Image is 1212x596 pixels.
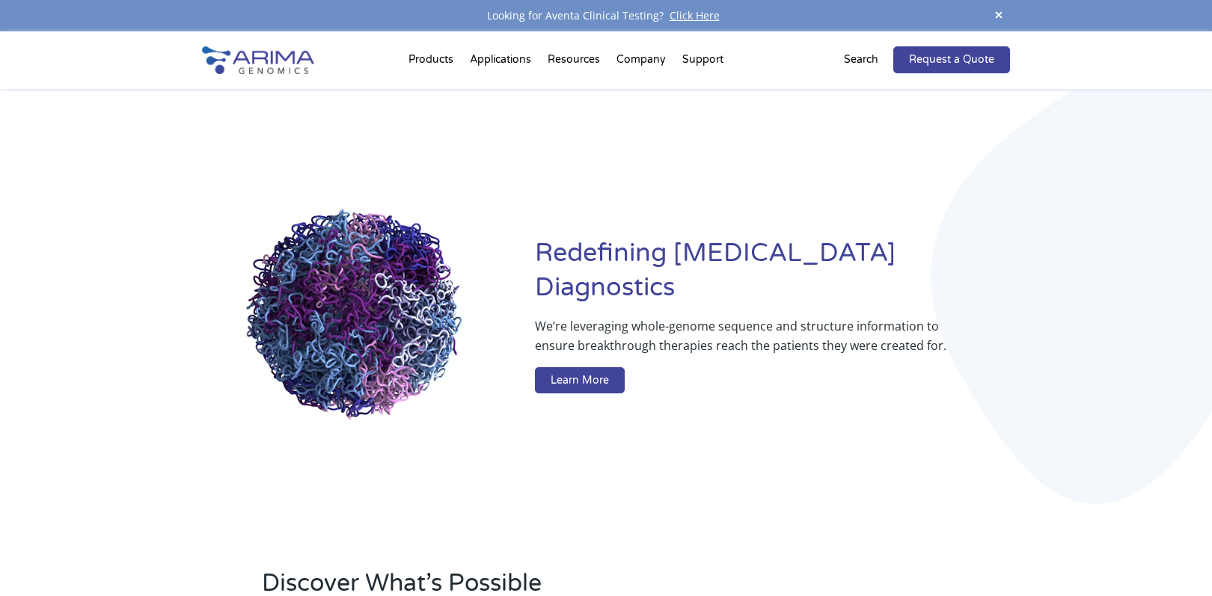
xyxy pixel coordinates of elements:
a: Click Here [664,8,726,22]
a: Request a Quote [893,46,1010,73]
p: We’re leveraging whole-genome sequence and structure information to ensure breakthrough therapies... [535,316,950,367]
div: Looking for Aventa Clinical Testing? [202,6,1010,25]
p: Search [844,50,878,70]
h1: Redefining [MEDICAL_DATA] Diagnostics [535,236,1010,316]
img: Arima-Genomics-logo [202,46,314,74]
a: Learn More [535,367,625,394]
